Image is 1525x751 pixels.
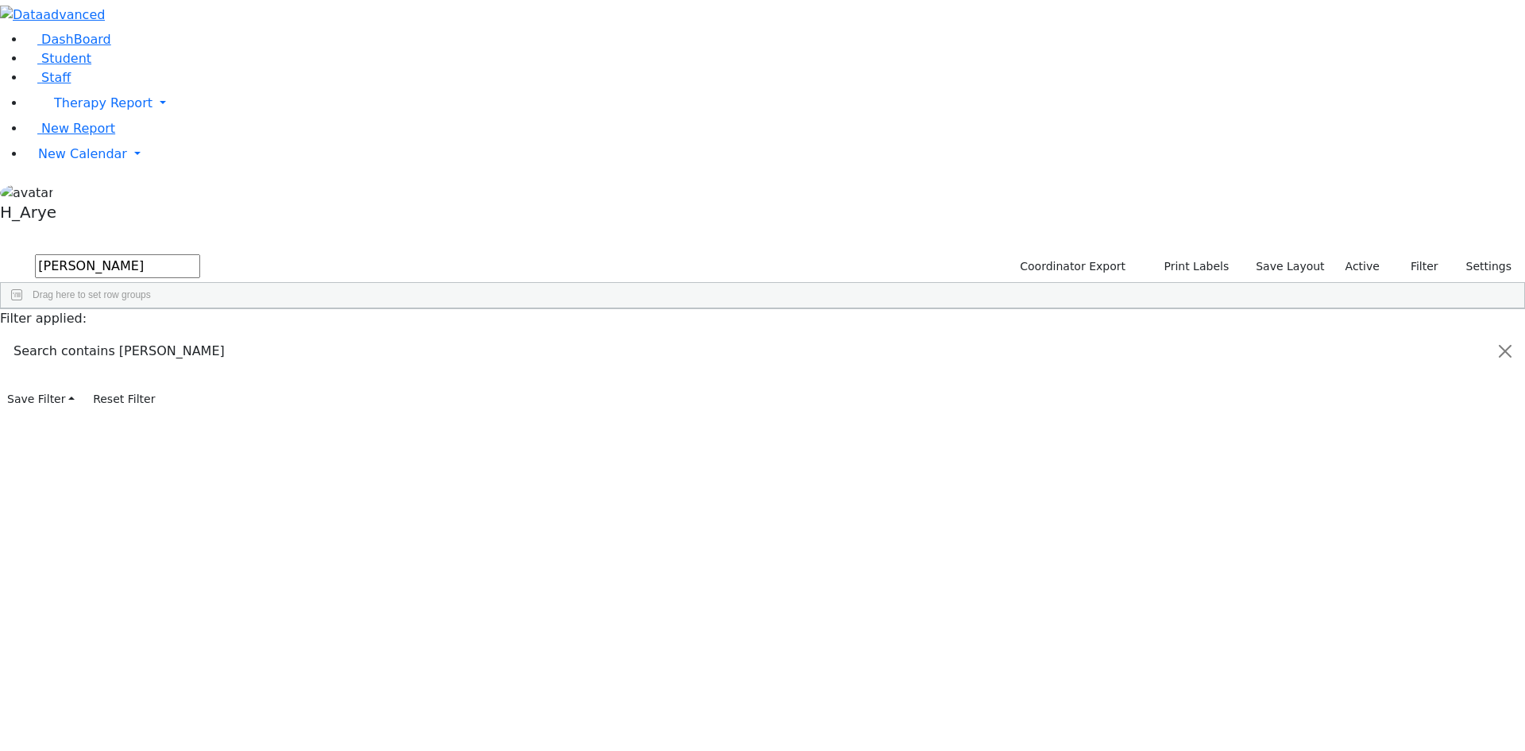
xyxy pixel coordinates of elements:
span: Staff [41,70,71,85]
span: Drag here to set row groups [33,289,151,300]
label: Active [1338,254,1387,279]
button: Filter [1390,254,1446,279]
button: Coordinator Export [1010,254,1133,279]
button: Print Labels [1145,254,1236,279]
a: New Report [25,121,115,136]
span: Therapy Report [54,95,152,110]
input: Search [35,254,200,278]
a: DashBoard [25,32,111,47]
span: New Report [41,121,115,136]
button: Save Layout [1249,254,1331,279]
a: Therapy Report [25,87,1525,119]
a: Student [25,51,91,66]
a: New Calendar [25,138,1525,170]
a: Staff [25,70,71,85]
span: DashBoard [41,32,111,47]
span: New Calendar [38,146,127,161]
button: Settings [1446,254,1519,279]
button: Close [1486,329,1524,374]
span: Student [41,51,91,66]
button: Reset Filter [86,387,162,412]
